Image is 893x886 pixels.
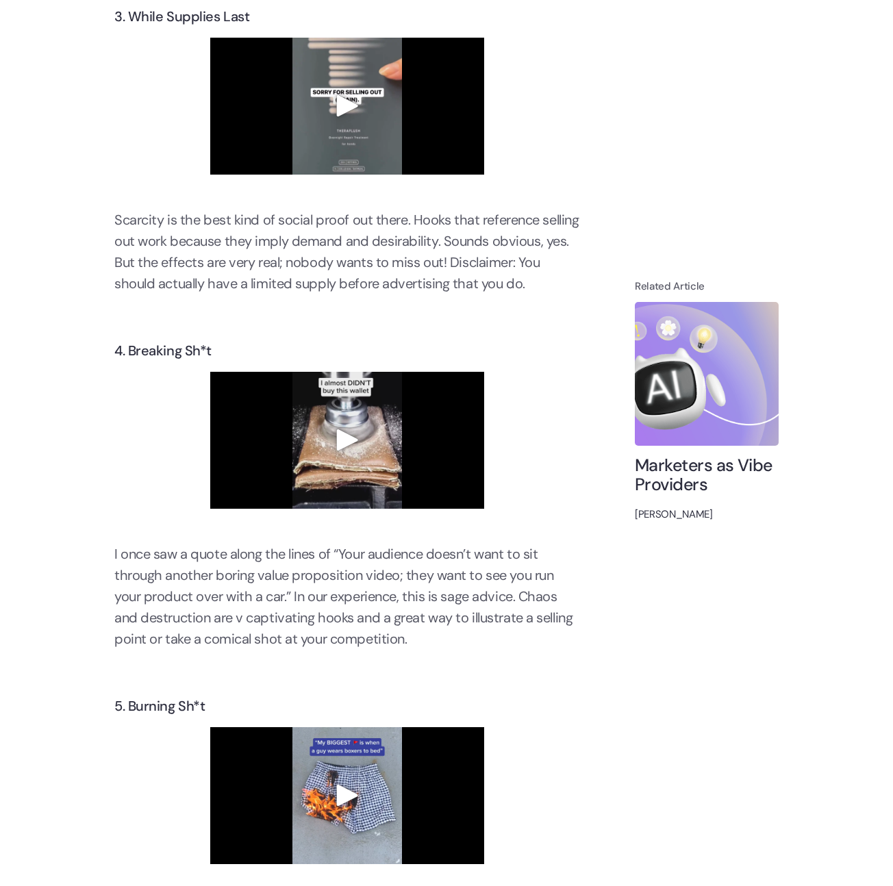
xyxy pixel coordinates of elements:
a: Marketers as Vibe Providers[PERSON_NAME] [635,302,779,524]
h3: 3. While Supplies Last [114,9,580,24]
h4: Related Article [635,281,779,292]
p: ‍ [114,864,580,885]
h4: Marketers as Vibe Providers [635,456,779,494]
p: I once saw a quote along the lines of “Your audience doesn’t want to sit through another boring v... [114,544,580,650]
p: ‍ [114,509,580,530]
h3: 5. Burning Sh*t [114,698,580,713]
img: Marketers as Vibe Providers [635,302,779,446]
h3: 4. Breaking Sh*t [114,343,580,358]
p: ‍ [114,308,580,329]
p: ‍ [114,175,580,196]
p: ‍ [114,663,580,685]
div: [PERSON_NAME] [635,504,779,524]
p: Scarcity is the best kind of social proof out there. Hooks that reference selling out work becaus... [114,210,580,294]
